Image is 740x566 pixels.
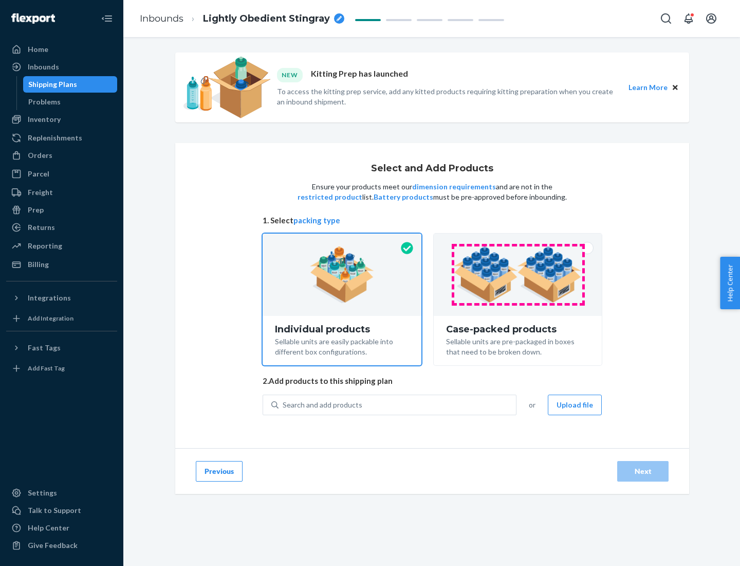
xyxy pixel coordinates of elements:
button: Fast Tags [6,340,117,356]
div: Reporting [28,241,62,251]
img: Flexport logo [11,13,55,24]
div: Sellable units are easily packable into different box configurations. [275,334,409,357]
a: Home [6,41,117,58]
button: Open Search Box [656,8,676,29]
button: Next [617,461,669,482]
div: Prep [28,205,44,215]
button: Learn More [628,82,668,93]
a: Prep [6,202,117,218]
div: Next [626,466,660,476]
div: Returns [28,222,55,233]
img: case-pack.59cecea509d18c883b923b81aeac6d0b.png [454,246,582,303]
div: Sellable units are pre-packaged in boxes that need to be broken down. [446,334,589,357]
a: Settings [6,485,117,501]
button: Open notifications [678,8,699,29]
div: Case-packed products [446,324,589,334]
a: Talk to Support [6,502,117,519]
div: Add Fast Tag [28,364,65,373]
a: Help Center [6,520,117,536]
span: 1. Select [263,215,602,226]
a: Billing [6,256,117,273]
div: Home [28,44,48,55]
a: Replenishments [6,130,117,146]
div: Billing [28,259,49,270]
a: Parcel [6,166,117,182]
div: Inventory [28,114,61,125]
a: Problems [23,94,118,110]
span: 2. Add products to this shipping plan [263,376,602,386]
div: Individual products [275,324,409,334]
div: Shipping Plans [28,79,77,90]
button: Open account menu [701,8,721,29]
div: Settings [28,488,57,498]
ol: breadcrumbs [132,4,353,34]
a: Add Integration [6,310,117,327]
a: Inbounds [140,13,183,24]
button: Integrations [6,290,117,306]
div: Inbounds [28,62,59,72]
a: Inventory [6,111,117,128]
span: Lightly Obedient Stingray [203,12,330,26]
div: Search and add products [283,400,362,410]
div: Orders [28,150,52,161]
div: Give Feedback [28,540,78,551]
button: dimension requirements [412,182,496,192]
div: Problems [28,97,61,107]
div: NEW [277,68,303,82]
div: Add Integration [28,314,73,323]
a: Orders [6,147,117,164]
div: Parcel [28,169,49,179]
div: Replenishments [28,133,82,143]
div: Freight [28,187,53,198]
a: Returns [6,219,117,236]
button: Battery products [374,192,433,202]
button: Previous [196,461,243,482]
a: Add Fast Tag [6,360,117,377]
p: To access the kitting prep service, add any kitted products requiring kitting preparation when yo... [277,86,619,107]
button: restricted product [298,192,362,202]
a: Shipping Plans [23,76,118,93]
button: Give Feedback [6,537,117,554]
button: Help Center [720,257,740,309]
div: Talk to Support [28,505,81,516]
img: individual-pack.facf35554cb0f1810c75b2bd6df2d64e.png [310,246,374,303]
a: Inbounds [6,59,117,75]
a: Reporting [6,238,117,254]
button: Close [670,82,681,93]
button: packing type [293,215,340,226]
p: Kitting Prep has launched [311,68,408,82]
div: Fast Tags [28,343,61,353]
button: Close Navigation [97,8,117,29]
p: Ensure your products meet our and are not in the list. must be pre-approved before inbounding. [297,182,568,202]
span: or [529,400,535,410]
button: Upload file [548,395,602,415]
h1: Select and Add Products [371,164,493,174]
div: Help Center [28,523,69,533]
a: Freight [6,184,117,201]
div: Integrations [28,293,71,303]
